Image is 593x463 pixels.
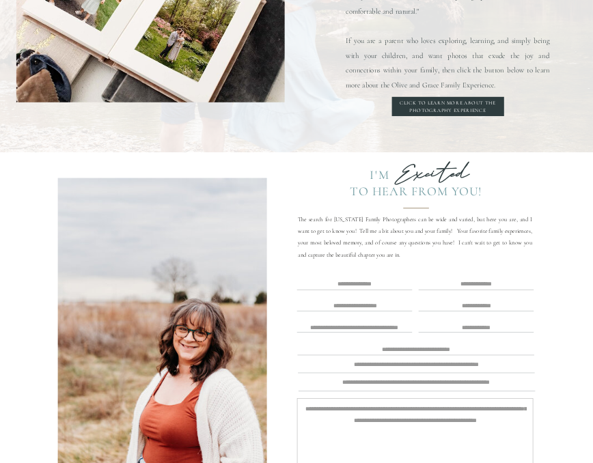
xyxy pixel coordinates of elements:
div: To Hear from you! [343,184,488,198]
p: The search for [US_STATE] Family Photographers can be wide and varied, but here you are, and I wa... [298,213,532,250]
b: Excited [395,158,469,187]
a: click to Learn more about the photography experience [399,99,496,111]
div: I'm [355,168,390,183]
